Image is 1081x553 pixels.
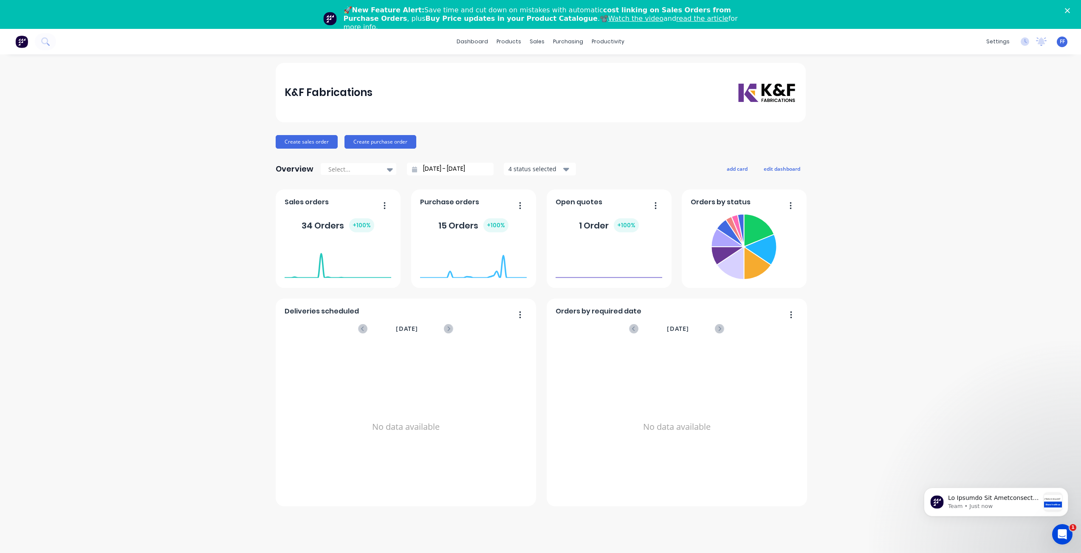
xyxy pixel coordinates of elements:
div: + 100 % [614,218,639,232]
span: Lo Ipsumdo Sit Ametconsect, Ad’el seddoe tem inci utlabore etdolor magnaaliq en admi veni quisnos... [37,24,128,512]
iframe: Intercom live chat [1052,524,1073,545]
div: + 100 % [483,218,508,232]
span: [DATE] [667,324,689,333]
div: productivity [587,35,629,48]
img: Profile image for Team [323,12,337,25]
img: Factory [15,35,28,48]
div: settings [982,35,1014,48]
button: add card [721,163,753,174]
b: cost linking on Sales Orders from Purchase Orders [344,6,731,23]
div: 🚀 Save time and cut down on mistakes with automatic , plus .📽️ and for more info. [344,6,745,31]
div: 1 Order [579,218,639,232]
button: 4 status selected [504,163,576,175]
div: No data available [285,344,527,509]
span: Open quotes [556,197,602,207]
span: 1 [1070,524,1076,531]
span: Purchase orders [420,197,479,207]
a: dashboard [452,35,492,48]
img: K&F Fabrications [737,82,796,103]
div: Close [1065,8,1073,13]
div: Overview [276,161,313,178]
div: 34 Orders [302,218,374,232]
div: sales [525,35,549,48]
span: FF [1060,38,1065,45]
div: 15 Orders [438,218,508,232]
a: read the article [676,14,728,23]
button: Create purchase order [344,135,416,149]
b: New Feature Alert: [352,6,425,14]
a: Watch the video [608,14,663,23]
span: Sales orders [285,197,329,207]
b: Buy Price updates in your Product Catalogue [426,14,598,23]
span: Deliveries scheduled [285,306,359,316]
span: Orders by status [691,197,751,207]
div: K&F Fabrications [285,84,373,101]
div: + 100 % [349,218,374,232]
div: purchasing [549,35,587,48]
div: 4 status selected [508,164,562,173]
div: products [492,35,525,48]
button: Create sales order [276,135,338,149]
p: Message from Team, sent Just now [37,32,129,39]
iframe: Intercom notifications message [911,471,1081,530]
button: edit dashboard [758,163,806,174]
span: [DATE] [396,324,418,333]
div: No data available [556,344,798,509]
